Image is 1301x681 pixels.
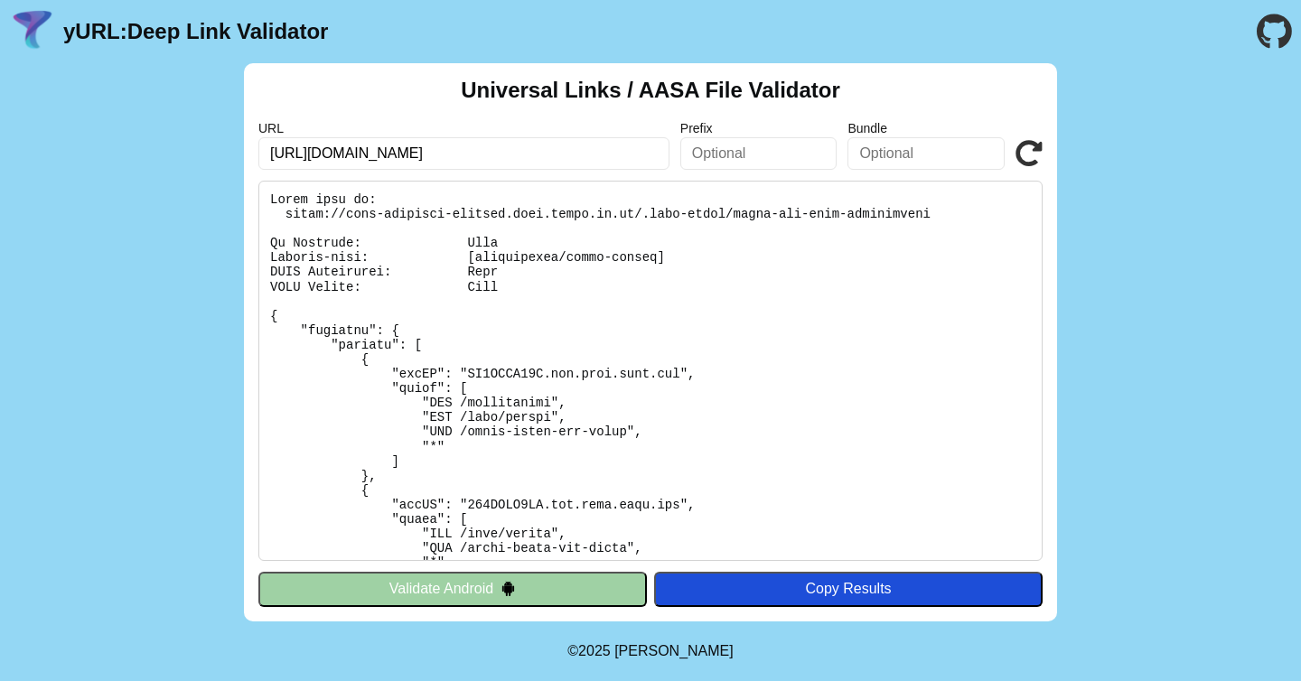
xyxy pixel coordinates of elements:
[258,121,669,135] label: URL
[501,581,516,596] img: droidIcon.svg
[680,137,838,170] input: Optional
[654,572,1043,606] button: Copy Results
[567,621,733,681] footer: ©
[258,181,1043,561] pre: Lorem ipsu do: sitam://cons-adipisci-elitsed.doei.tempo.in.ut/.labo-etdol/magna-ali-enim-adminimv...
[258,137,669,170] input: Required
[680,121,838,135] label: Prefix
[663,581,1034,597] div: Copy Results
[9,8,56,55] img: yURL Logo
[578,643,611,658] span: 2025
[847,137,1005,170] input: Optional
[461,78,840,103] h2: Universal Links / AASA File Validator
[258,572,647,606] button: Validate Android
[847,121,1005,135] label: Bundle
[614,643,734,658] a: Michael Ibragimchayev's Personal Site
[63,19,328,44] a: yURL:Deep Link Validator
